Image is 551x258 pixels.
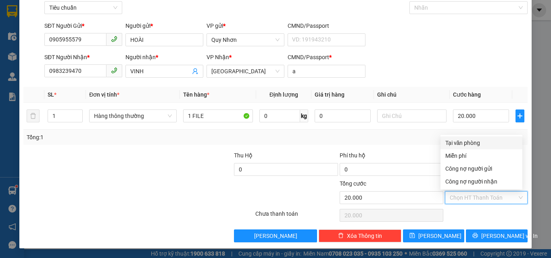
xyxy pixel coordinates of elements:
[76,111,81,116] span: up
[516,109,525,122] button: plus
[319,229,401,242] button: deleteXóa Thông tin
[73,110,82,116] span: Increase Value
[409,233,415,239] span: save
[183,109,253,122] input: VD: Bàn, Ghế
[440,162,522,175] div: Cước gửi hàng sẽ được ghi vào công nợ của người gửi
[56,43,107,70] li: VP [GEOGRAPHIC_DATA]
[111,67,117,74] span: phone
[27,109,40,122] button: delete
[234,152,253,159] span: Thu Hộ
[377,109,447,122] input: Ghi Chú
[4,54,10,60] span: environment
[125,21,203,30] div: Người gửi
[481,231,538,240] span: [PERSON_NAME] và In
[44,53,122,62] div: SĐT Người Nhận
[374,87,450,103] th: Ghi chú
[440,175,522,188] div: Cước gửi hàng sẽ được ghi vào công nợ của người nhận
[4,54,54,113] b: BX Trung [GEOGRAPHIC_DATA], [GEOGRAPHIC_DATA], [GEOGRAPHIC_DATA]
[111,36,117,42] span: phone
[94,110,172,122] span: Hàng thông thường
[445,177,518,186] div: Công nợ người nhận
[207,21,284,30] div: VP gửi
[211,65,280,77] span: Tuy Hòa
[48,91,54,98] span: SL
[254,231,297,240] span: [PERSON_NAME]
[288,21,365,30] div: CMND/Passport
[315,109,370,122] input: 0
[27,133,213,142] div: Tổng: 1
[340,151,443,163] div: Phí thu hộ
[516,113,524,119] span: plus
[73,116,82,122] span: Decrease Value
[211,34,280,46] span: Quy Nhơn
[192,68,198,74] span: user-add
[234,229,317,242] button: [PERSON_NAME]
[76,117,81,122] span: down
[49,2,117,14] span: Tiêu chuẩn
[315,91,344,98] span: Giá trị hàng
[338,233,344,239] span: delete
[288,53,365,62] div: CMND/Passport
[472,233,478,239] span: printer
[445,151,518,160] div: Miễn phí
[347,231,382,240] span: Xóa Thông tin
[453,91,481,98] span: Cước hàng
[89,91,119,98] span: Đơn vị tính
[255,209,339,223] div: Chưa thanh toán
[445,164,518,173] div: Công nợ người gửi
[207,54,229,60] span: VP Nhận
[403,229,465,242] button: save[PERSON_NAME]
[340,180,366,187] span: Tổng cước
[269,91,298,98] span: Định lượng
[44,21,122,30] div: SĐT Người Gửi
[4,4,117,34] li: Xe khách Mộc Thảo
[445,138,518,147] div: Tại văn phòng
[183,91,209,98] span: Tên hàng
[4,4,32,32] img: logo.jpg
[418,231,461,240] span: [PERSON_NAME]
[466,229,528,242] button: printer[PERSON_NAME] và In
[4,43,56,52] li: VP Quy Nhơn
[300,109,308,122] span: kg
[125,53,203,62] div: Người nhận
